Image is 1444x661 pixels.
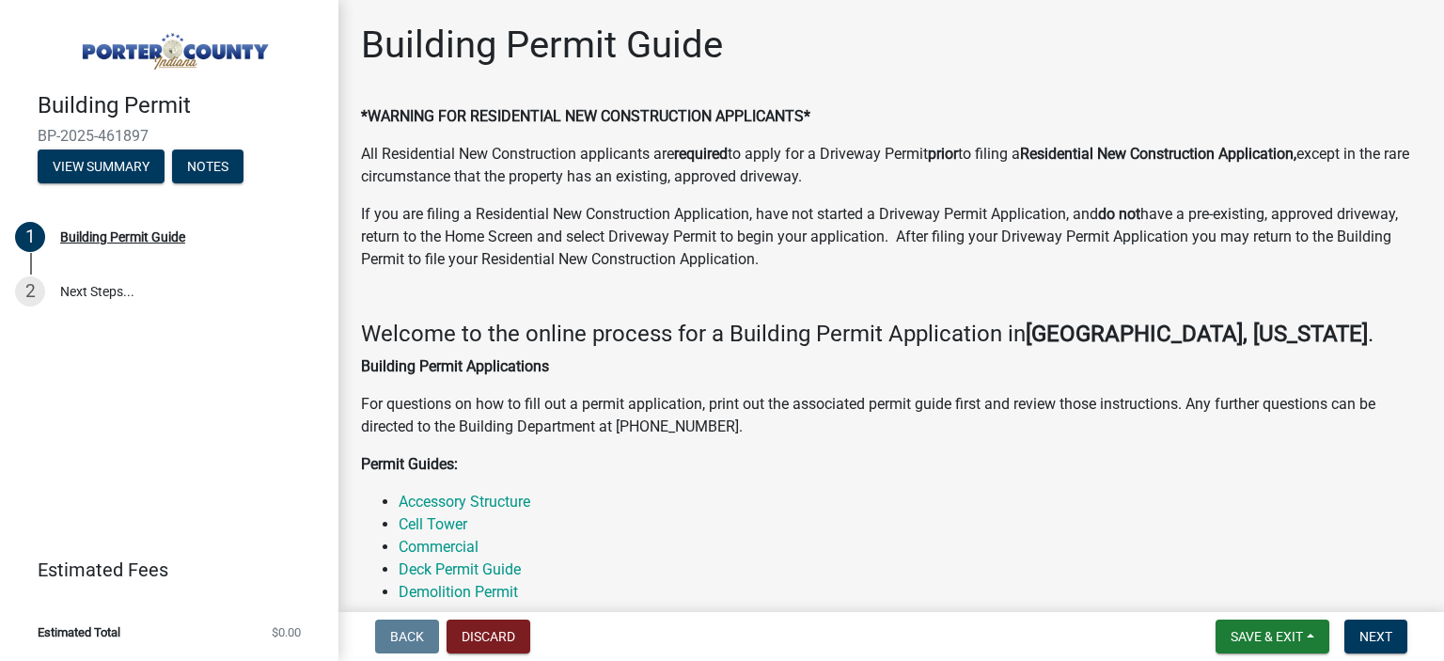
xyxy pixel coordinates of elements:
span: $0.00 [272,626,301,638]
wm-modal-confirm: Notes [172,160,243,175]
button: Notes [172,150,243,183]
span: Back [390,629,424,644]
strong: *WARNING FOR RESIDENTIAL NEW CONSTRUCTION APPLICANTS* [361,107,810,125]
strong: Building Permit Applications [361,357,549,375]
button: Next [1344,620,1407,653]
h4: Building Permit [38,92,323,119]
h4: Welcome to the online process for a Building Permit Application in . [361,321,1421,348]
h1: Building Permit Guide [361,23,723,68]
button: Discard [447,620,530,653]
span: Next [1359,629,1392,644]
span: Estimated Total [38,626,120,638]
strong: prior [928,145,958,163]
span: BP-2025-461897 [38,127,301,145]
div: 1 [15,222,45,252]
strong: do not [1098,205,1140,223]
button: Save & Exit [1216,620,1329,653]
strong: Permit Guides: [361,455,458,473]
button: View Summary [38,150,165,183]
wm-modal-confirm: Summary [38,160,165,175]
img: Porter County, Indiana [38,20,308,72]
a: Commercial [399,538,479,556]
button: Back [375,620,439,653]
a: Estimated Fees [15,551,308,589]
a: Accessory Structure [399,493,530,511]
strong: [GEOGRAPHIC_DATA], [US_STATE] [1026,321,1368,347]
a: Cell Tower [399,515,467,533]
p: For questions on how to fill out a permit application, print out the associated permit guide firs... [361,393,1421,438]
p: If you are filing a Residential New Construction Application, have not started a Driveway Permit ... [361,203,1421,271]
strong: Residential New Construction Application, [1020,145,1296,163]
div: 2 [15,276,45,307]
span: Save & Exit [1231,629,1303,644]
a: Demolition Permit [399,583,518,601]
p: All Residential New Construction applicants are to apply for a Driveway Permit to filing a except... [361,143,1421,188]
a: Deck Permit Guide [399,560,521,578]
strong: required [674,145,728,163]
div: Building Permit Guide [60,230,185,244]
